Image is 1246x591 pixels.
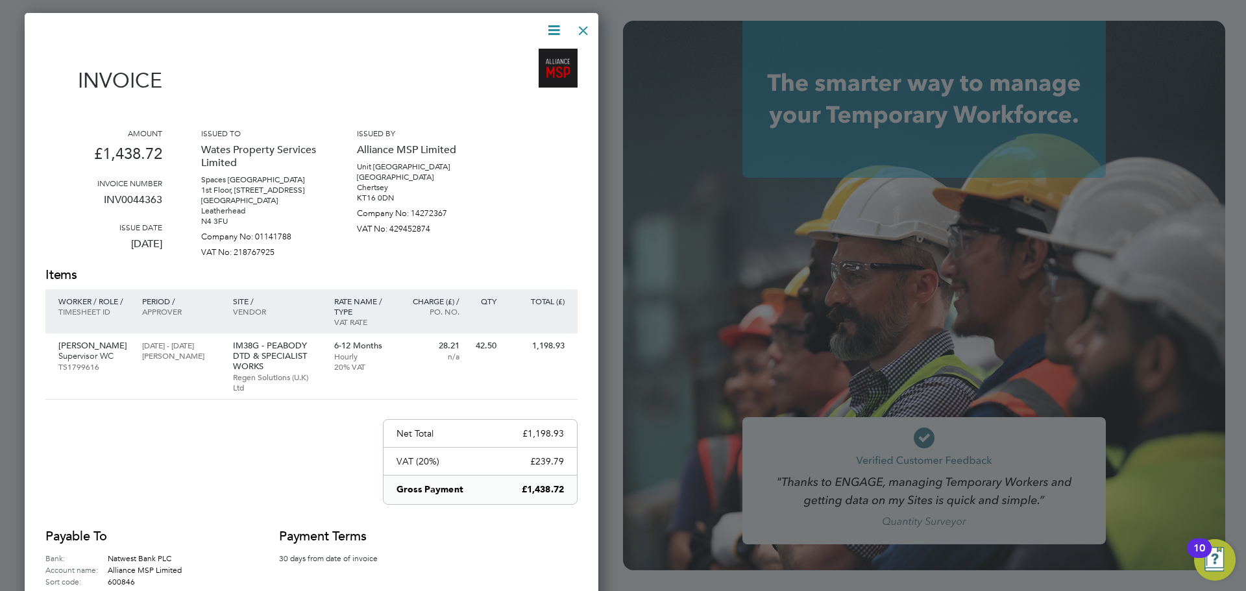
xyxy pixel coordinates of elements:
p: Charge (£) / [403,296,459,306]
p: Approver [142,306,219,317]
label: Bank: [45,552,108,564]
h3: Issued by [357,128,474,138]
p: [PERSON_NAME] [58,341,129,351]
p: IM38G - PEABODY DTD & SPECIALIST WORKS [233,341,321,372]
h2: Payment terms [279,527,396,546]
p: Timesheet ID [58,306,129,317]
p: [DATE] - [DATE] [142,340,219,350]
p: Total (£) [509,296,565,306]
p: Company No: 01141788 [201,226,318,242]
h3: Invoice number [45,178,162,188]
h2: Items [45,266,578,284]
p: 1,198.93 [509,341,565,351]
p: Spaces [GEOGRAPHIC_DATA] [201,175,318,185]
p: Hourly [334,351,391,361]
p: VAT (20%) [397,455,439,467]
p: VAT No: 218767925 [201,242,318,258]
p: Period / [142,296,219,306]
p: Alliance MSP Limited [357,138,474,162]
p: Site / [233,296,321,306]
p: Chertsey [357,182,474,193]
p: 20% VAT [334,361,391,372]
p: Leatherhead [201,206,318,216]
h3: Issue date [45,222,162,232]
button: Open Resource Center, 10 new notifications [1194,539,1236,581]
p: n/a [403,351,459,361]
h3: Amount [45,128,162,138]
p: Vendor [233,306,321,317]
p: £1,198.93 [522,428,564,439]
p: 30 days from date of invoice [279,552,396,564]
p: KT16 0DN [357,193,474,203]
p: Supervisor WC [58,351,129,361]
span: Alliance MSP Limited [108,564,182,575]
p: Regen Solutions (U.K) Ltd [233,372,321,392]
p: Net Total [397,428,434,439]
p: £1,438.72 [45,138,162,178]
p: VAT No: 429452874 [357,219,474,234]
h1: Invoice [45,68,162,93]
span: 600846 [108,576,135,586]
p: Gross Payment [397,483,463,496]
p: £239.79 [530,455,564,467]
p: Po. No. [403,306,459,317]
label: Account name: [45,564,108,575]
p: [DATE] [45,232,162,266]
p: 6-12 Months [334,341,391,351]
label: Sort code: [45,575,108,587]
p: £1,438.72 [522,483,564,496]
h3: Issued to [201,128,318,138]
p: Unit [GEOGRAPHIC_DATA] [357,162,474,172]
span: Natwest Bank PLC [108,553,171,563]
p: [PERSON_NAME] [142,350,219,361]
p: [GEOGRAPHIC_DATA] [201,195,318,206]
div: 10 [1193,548,1205,565]
p: [GEOGRAPHIC_DATA] [357,172,474,182]
p: VAT rate [334,317,391,327]
p: TS1799616 [58,361,129,372]
p: 1st Floor, [STREET_ADDRESS] [201,185,318,195]
p: INV0044363 [45,188,162,222]
p: Company No: 14272367 [357,203,474,219]
p: QTY [472,296,496,306]
p: N4 3FU [201,216,318,226]
p: Rate name / type [334,296,391,317]
p: 42.50 [472,341,496,351]
h2: Payable to [45,527,240,546]
p: 28.21 [403,341,459,351]
p: Wates Property Services Limited [201,138,318,175]
p: Worker / Role / [58,296,129,306]
img: alliancemsp-logo-remittance.png [539,49,578,88]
